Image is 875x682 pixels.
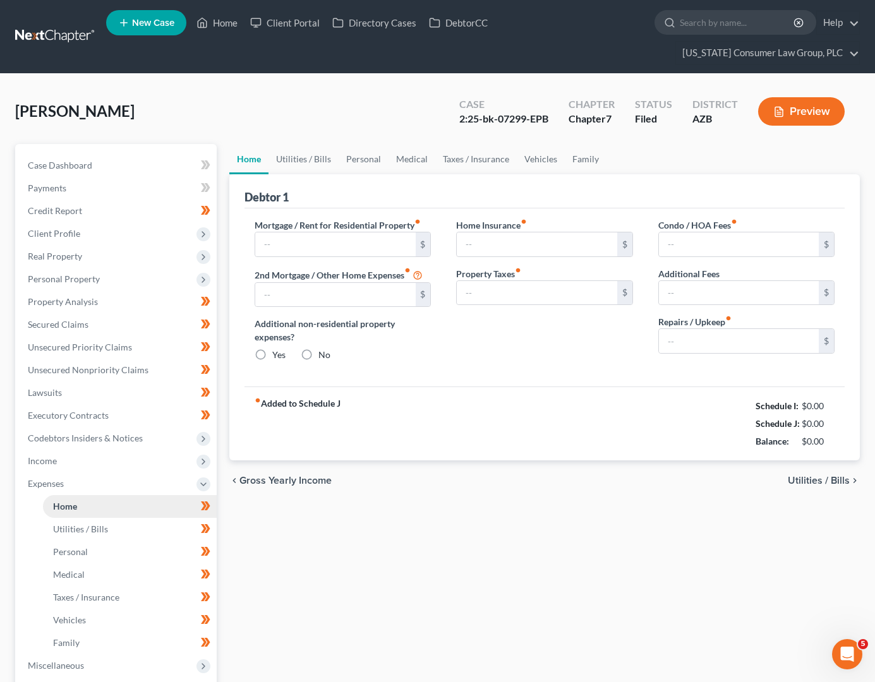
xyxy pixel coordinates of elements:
input: -- [659,329,819,353]
a: Payments [18,177,217,200]
span: Codebtors Insiders & Notices [28,433,143,443]
a: Home [229,144,269,174]
a: Case Dashboard [18,154,217,177]
a: Executory Contracts [18,404,217,427]
div: Chapter [569,97,615,112]
a: Personal [43,541,217,563]
a: Medical [389,144,435,174]
a: Home [190,11,244,34]
span: Unsecured Priority Claims [28,342,132,352]
a: Property Analysis [18,290,217,313]
input: -- [457,281,617,305]
div: 2:25-bk-07299-EPB [459,112,548,126]
span: Gross Yearly Income [239,476,332,486]
a: Client Portal [244,11,326,34]
a: Credit Report [18,200,217,222]
div: District [692,97,738,112]
label: Yes [272,349,286,361]
label: Additional non-residential property expenses? [255,317,431,344]
div: $ [617,232,632,256]
label: No [318,349,330,361]
div: $ [819,232,834,256]
span: 7 [606,112,612,124]
div: $0.00 [802,417,835,430]
i: chevron_right [850,476,860,486]
span: 5 [858,639,868,649]
span: Personal [53,546,88,557]
div: Status [635,97,672,112]
a: Medical [43,563,217,586]
span: Vehicles [53,614,86,625]
a: Unsecured Nonpriority Claims [18,359,217,381]
div: $0.00 [802,435,835,448]
label: 2nd Mortgage / Other Home Expenses [255,267,423,282]
input: -- [659,281,819,305]
div: Filed [635,112,672,126]
button: Utilities / Bills chevron_right [788,476,860,486]
a: Vehicles [43,609,217,631]
a: Utilities / Bills [43,518,217,541]
span: Lawsuits [28,387,62,398]
span: Secured Claims [28,319,88,330]
a: Family [565,144,606,174]
span: Executory Contracts [28,410,109,421]
i: fiber_manual_record [414,218,421,225]
strong: Schedule J: [756,418,800,429]
label: Home Insurance [456,218,527,232]
div: $ [416,232,431,256]
span: Personal Property [28,273,100,284]
label: Property Taxes [456,267,521,280]
div: $0.00 [802,400,835,412]
i: chevron_left [229,476,239,486]
span: Property Analysis [28,296,98,307]
strong: Schedule I: [756,400,799,411]
i: fiber_manual_record [725,315,732,321]
label: Mortgage / Rent for Residential Property [255,218,421,232]
span: Family [53,637,80,648]
label: Repairs / Upkeep [658,315,732,328]
span: Utilities / Bills [53,523,108,534]
a: Family [43,631,217,654]
iframe: Intercom live chat [832,639,862,669]
input: -- [255,232,415,256]
a: Taxes / Insurance [435,144,517,174]
button: chevron_left Gross Yearly Income [229,476,332,486]
a: DebtorCC [423,11,494,34]
span: Client Profile [28,228,80,239]
div: $ [819,329,834,353]
div: $ [416,283,431,307]
input: -- [659,232,819,256]
div: $ [617,281,632,305]
i: fiber_manual_record [255,397,261,404]
strong: Added to Schedule J [255,397,341,450]
span: Taxes / Insurance [53,592,119,602]
a: Help [817,11,859,34]
span: Home [53,501,77,512]
span: New Case [132,18,174,28]
input: -- [255,283,415,307]
span: Unsecured Nonpriority Claims [28,364,148,375]
a: Lawsuits [18,381,217,404]
label: Additional Fees [658,267,720,280]
span: Case Dashboard [28,160,92,170]
a: Personal [339,144,389,174]
div: Chapter [569,112,615,126]
span: Medical [53,569,85,580]
span: Utilities / Bills [788,476,850,486]
a: Home [43,495,217,518]
span: [PERSON_NAME] [15,102,135,120]
div: Case [459,97,548,112]
i: fiber_manual_record [731,218,737,225]
span: Income [28,455,57,466]
span: Payments [28,182,66,193]
input: Search by name... [680,11,795,34]
a: Unsecured Priority Claims [18,336,217,359]
span: Real Property [28,251,82,261]
a: Vehicles [517,144,565,174]
div: $ [819,281,834,305]
div: Debtor 1 [244,189,289,205]
a: Secured Claims [18,313,217,336]
span: Miscellaneous [28,660,84,671]
button: Preview [758,97,845,126]
i: fiber_manual_record [515,267,521,273]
